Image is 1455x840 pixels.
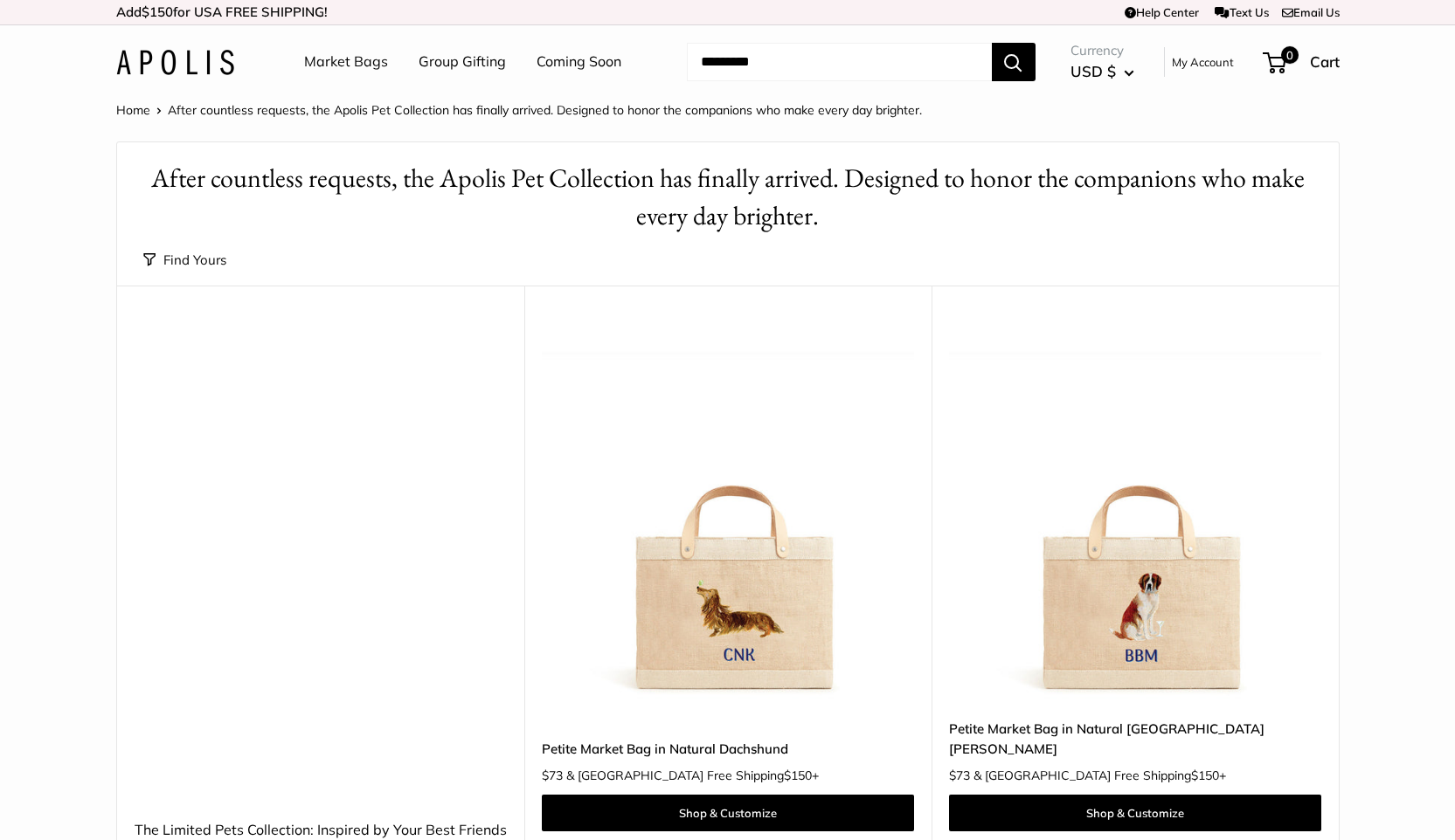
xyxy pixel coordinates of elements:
[1264,48,1340,76] a: 0 Cart
[949,768,970,783] span: $73
[949,329,1321,701] img: Petite Market Bag in Natural St. Bernard
[142,3,173,20] span: $150
[973,769,1226,781] span: & [GEOGRAPHIC_DATA] Free Shipping +
[116,99,922,121] nav: Breadcrumb
[542,329,914,701] a: Petite Market Bag in Natural DachshundPetite Market Bag in Natural Dachshund
[143,160,1313,235] h1: After countless requests, the Apolis Pet Collection has finally arrived. Designed to honor the co...
[566,769,819,781] span: & [GEOGRAPHIC_DATA] Free Shipping +
[1125,5,1199,19] a: Help Center
[168,102,922,118] span: After countless requests, the Apolis Pet Collection has finally arrived. Designed to honor the co...
[116,50,234,75] img: Apolis
[1310,52,1340,71] span: Cart
[419,49,506,75] a: Group Gifting
[949,329,1321,701] a: Petite Market Bag in Natural St. BernardPetite Market Bag in Natural St. Bernard
[1070,58,1134,86] button: USD $
[542,795,914,831] a: Shop & Customize
[1191,768,1219,783] span: $150
[304,49,388,75] a: Market Bags
[542,739,914,759] a: Petite Market Bag in Natural Dachshund
[1070,62,1116,80] span: USD $
[1282,5,1340,19] a: Email Us
[949,795,1321,831] a: Shop & Customize
[1070,38,1134,63] span: Currency
[1215,5,1268,19] a: Text Us
[542,329,914,701] img: Petite Market Bag in Natural Dachshund
[537,49,621,75] a: Coming Soon
[784,768,812,783] span: $150
[992,43,1036,81] button: Search
[1280,46,1298,64] span: 0
[116,102,150,118] a: Home
[1172,52,1234,72] a: My Account
[542,768,563,783] span: $73
[949,719,1321,760] a: Petite Market Bag in Natural [GEOGRAPHIC_DATA][PERSON_NAME]
[143,248,226,272] button: Find Yours
[687,43,992,81] input: Search...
